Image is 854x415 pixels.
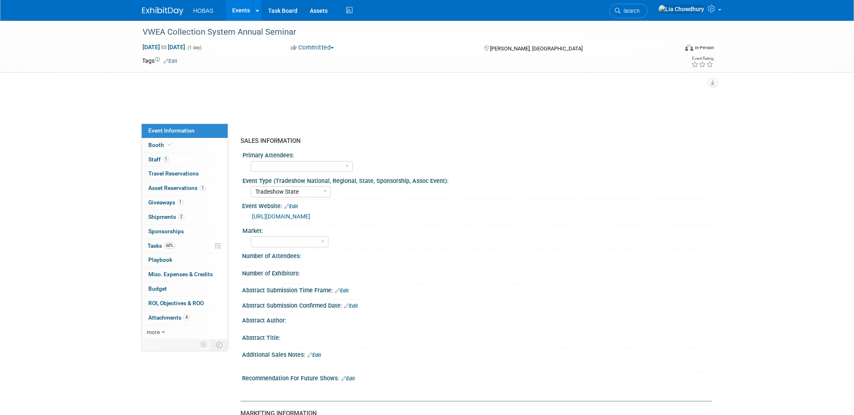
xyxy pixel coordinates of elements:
[242,250,712,260] div: Number of Attendees:
[148,170,199,177] span: Travel Reservations
[142,210,228,224] a: Shipments2
[142,311,228,325] a: Attachments4
[284,204,298,209] a: Edit
[164,242,175,249] span: 60%
[242,372,712,383] div: Recommendation For Future Shows:
[160,44,168,50] span: to
[242,267,712,277] div: Number of Exhibitors:
[621,8,640,14] span: Search
[142,253,228,267] a: Playbook
[243,225,709,235] div: Market:
[307,352,321,358] a: Edit
[658,5,704,14] img: Lia Chowdhury
[148,314,190,321] span: Attachments
[140,25,666,40] div: VWEA Collection System Annual Seminar
[142,239,228,253] a: Tasks60%
[147,242,175,249] span: Tasks
[211,339,228,350] td: Toggle Event Tabs
[142,57,177,65] td: Tags
[148,228,184,235] span: Sponsorships
[685,44,693,51] img: Format-Inperson.png
[142,7,183,15] img: ExhibitDay
[168,142,172,147] i: Booth reservation complete
[177,199,183,205] span: 1
[183,314,190,320] span: 4
[142,43,186,51] span: [DATE] [DATE]
[242,314,712,325] div: Abstract Author:
[197,339,211,350] td: Personalize Event Tab Strip
[142,196,228,210] a: Giveaways1
[164,58,177,64] a: Edit
[341,376,355,382] a: Edit
[288,43,337,52] button: Committed
[148,185,206,191] span: Asset Reservations
[187,45,202,50] span: (1 day)
[344,303,358,309] a: Edit
[142,325,228,339] a: more
[142,138,228,152] a: Booth
[242,200,712,211] div: Event Website:
[178,213,184,220] span: 2
[147,329,160,335] span: more
[148,127,195,134] span: Event Information
[142,225,228,239] a: Sponsorships
[142,124,228,138] a: Event Information
[242,332,712,342] div: Abstract Title:
[142,268,228,282] a: Misc. Expenses & Credits
[142,167,228,181] a: Travel Reservations
[148,213,184,220] span: Shipments
[142,181,228,195] a: Asset Reservations1
[148,199,183,206] span: Giveaways
[148,142,174,148] span: Booth
[142,153,228,167] a: Staff1
[243,149,709,159] div: Primary Attendees:
[200,185,206,191] span: 1
[335,288,349,294] a: Edit
[240,137,706,145] div: SALES INFORMATION
[148,285,167,292] span: Budget
[609,4,647,18] a: Search
[629,43,714,55] div: Event Format
[193,7,214,14] span: HOBAS
[142,296,228,311] a: ROI, Objectives & ROO
[242,284,712,295] div: Abstract Submission Time Frame:
[252,213,310,220] a: [URL][DOMAIN_NAME]
[243,175,709,185] div: Event Type (Tradeshow National, Regional, State, Sponsorship, Assoc Event):
[142,282,228,296] a: Budget
[695,45,714,51] div: In-Person
[148,256,172,263] span: Playbook
[242,349,712,359] div: Additional Sales Notes:
[148,271,213,277] span: Misc. Expenses & Credits
[163,156,169,162] span: 1
[148,156,169,163] span: Staff
[691,57,714,61] div: Event Rating
[490,45,583,52] span: [PERSON_NAME], [GEOGRAPHIC_DATA]
[242,299,712,310] div: Abstract Submission Confirmed Date:
[148,300,204,306] span: ROI, Objectives & ROO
